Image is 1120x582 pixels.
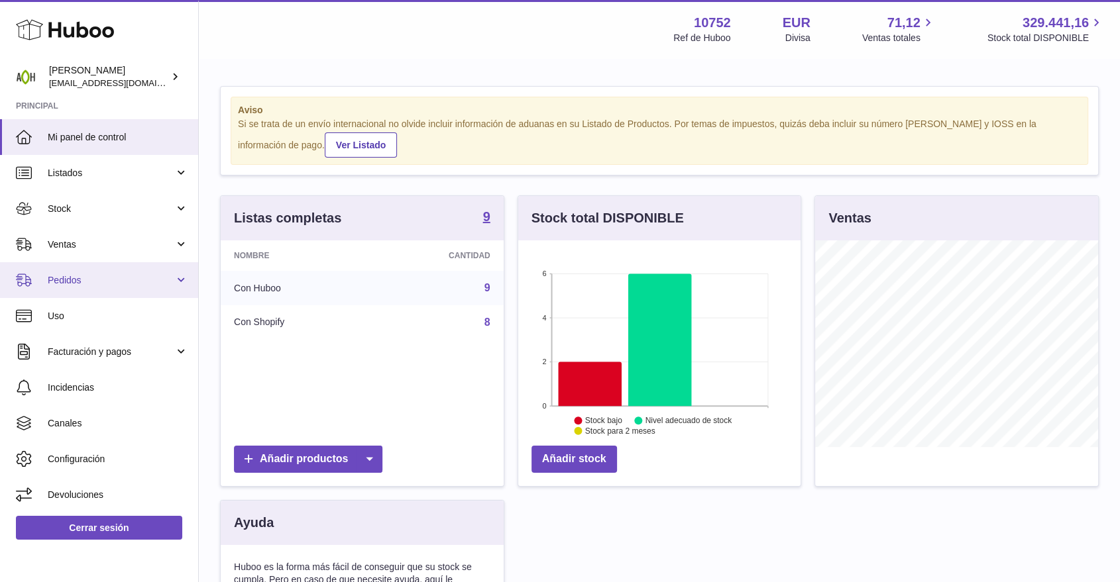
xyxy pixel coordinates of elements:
strong: 10752 [694,14,731,32]
span: Devoluciones [48,489,188,501]
a: 9 [484,282,490,293]
span: Uso [48,310,188,322]
span: 329.441,16 [1023,14,1089,32]
span: Configuración [48,453,188,465]
strong: 9 [483,210,490,223]
td: Con Shopify [221,305,371,340]
span: Incidencias [48,381,188,394]
span: Ventas totales [862,32,936,44]
span: Stock total DISPONIBLE [987,32,1104,44]
div: Si se trata de un envío internacional no olvide incluir información de aduanas en su Listado de P... [238,118,1081,158]
strong: EUR [783,14,811,32]
td: Con Huboo [221,271,371,305]
span: Canales [48,417,188,430]
h3: Ayuda [234,514,274,532]
th: Cantidad [371,240,504,271]
a: Cerrar sesión [16,516,182,540]
span: Pedidos [48,274,174,287]
span: Stock [48,203,174,215]
a: 8 [484,316,490,328]
text: 4 [542,314,546,322]
h3: Stock total DISPONIBLE [532,209,684,227]
span: Mi panel de control [48,131,188,144]
a: 9 [483,210,490,226]
span: Listados [48,167,174,179]
text: Nivel adecuado de stock [645,416,733,425]
span: [EMAIL_ADDRESS][DOMAIN_NAME] [49,77,195,88]
span: 71,12 [887,14,921,32]
a: Añadir stock [532,446,617,473]
img: info@adaptohealue.com [16,67,36,87]
text: 2 [542,358,546,365]
text: 6 [542,269,546,277]
div: Ref de Huboo [673,32,730,44]
div: [PERSON_NAME] [49,64,168,89]
th: Nombre [221,240,371,271]
span: Ventas [48,238,174,251]
div: Divisa [785,32,811,44]
span: Facturación y pagos [48,346,174,358]
h3: Ventas [828,209,871,227]
a: Añadir productos [234,446,382,473]
text: Stock bajo [585,416,622,425]
a: 71,12 Ventas totales [862,14,936,44]
a: 329.441,16 Stock total DISPONIBLE [987,14,1104,44]
h3: Listas completas [234,209,341,227]
text: Stock para 2 meses [585,426,655,436]
a: Ver Listado [325,132,397,158]
strong: Aviso [238,104,1081,117]
text: 0 [542,402,546,410]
